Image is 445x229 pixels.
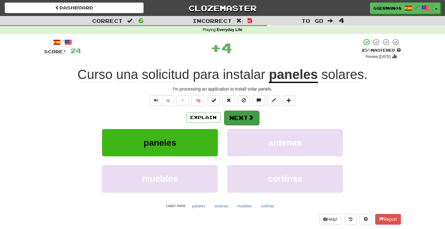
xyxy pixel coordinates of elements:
[176,95,189,106] button: Favorite sentence (alt+f)
[5,3,144,13] a: Dashboard
[321,67,364,82] span: solares
[186,112,221,123] button: Explain
[102,129,218,156] button: paneles
[247,17,253,24] span: 5
[319,214,341,225] button: Help!
[144,138,176,148] span: paneles
[192,95,205,106] button: 🧠
[269,67,318,83] u: paneles
[227,129,343,156] button: antenas
[227,165,343,192] button: cortinas
[221,40,232,55] span: 4
[236,18,243,23] span: :
[116,67,138,82] span: una
[328,18,335,23] span: :
[373,5,402,11] span: ggerman08
[283,95,295,106] button: Add to collection (alt+a)
[142,67,189,82] span: solicitud
[318,67,368,82] span: .
[238,95,250,106] button: Ignore sentence (alt+i)
[193,67,219,82] span: para
[149,95,174,106] div: Text-to-speech controls
[268,174,302,184] span: cortinas
[370,3,432,14] a: ggerman08 /
[222,95,235,106] button: Reset to 0% Mastered (alt+r)
[153,3,292,13] a: Clozemaster
[207,95,220,106] button: Set this sentence to 100% Mastered (alt+m)
[44,38,81,46] div: /
[192,18,232,24] span: Incorrect
[150,95,162,106] button: Play sentence audio (ctl+space)
[78,67,113,82] span: Curso
[217,28,242,32] strong: Everyday Life
[224,111,259,125] button: Next
[92,18,123,24] span: Correct
[44,49,67,54] span: Score:
[361,48,401,53] div: Mastered
[258,201,278,211] button: cortinas
[166,204,186,208] small: Learn more:
[345,214,356,225] button: Round history (alt+y)
[189,201,209,211] button: paneles
[211,201,232,211] button: antenas
[361,48,371,53] span: 25 %
[142,174,178,184] span: muebles
[70,47,81,55] span: 24
[301,18,323,24] span: To go
[223,67,265,82] span: instalar
[102,165,218,192] button: muebles
[375,214,401,225] button: Report
[44,86,401,92] div: I'm processing an application to install solar panels.
[210,38,221,57] span: +
[234,201,255,211] button: muebles
[269,138,302,148] span: antenas
[339,17,344,24] span: 4
[415,5,418,9] span: /
[127,18,134,23] span: :
[366,55,391,59] small: Review: [DATE]
[253,95,265,106] button: Discuss sentence (alt+u)
[138,17,144,24] span: 6
[268,95,280,106] button: Edit sentence (alt+d)
[162,95,174,106] button: ½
